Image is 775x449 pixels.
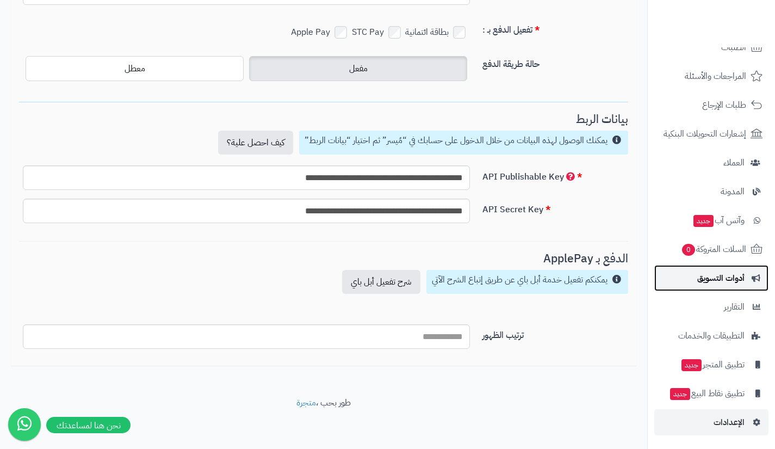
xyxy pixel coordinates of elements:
[654,150,768,176] a: العملاء
[654,265,768,291] a: أدوات التسويق
[654,409,768,435] a: الإعدادات
[405,24,470,40] p: بطاقة ائتمانية
[218,131,293,155] a: كيف احصل علية؟
[682,244,695,256] span: 0
[478,324,633,342] label: ترتيب الظهور
[19,113,628,126] h3: بيانات الربط
[296,396,316,409] a: متجرة
[305,134,607,147] small: يمكنك الوصول لهذه البيانات من خلال الدخول على حسابك في “مُيسر” ثم اختيار “بيانات الربط”
[678,328,745,343] span: التطبيقات والخدمات
[478,199,633,216] label: API Secret Key
[349,62,368,75] span: مفعل
[693,215,714,227] span: جديد
[669,386,745,401] span: تطبيق نقاط البيع
[654,92,768,118] a: طلبات الإرجاع
[681,359,702,371] span: جديد
[654,34,768,60] a: الطلبات
[482,170,575,183] span: API Publishable Key
[664,126,746,142] span: إشعارات التحويلات البنكية
[680,357,745,372] span: تطبيق المتجر
[478,19,633,36] label: تفعيل الدفع بـ :
[654,207,768,233] a: وآتس آبجديد
[670,388,690,400] span: جديد
[724,299,745,315] span: التقارير
[702,97,746,113] span: طلبات الإرجاع
[723,155,745,170] span: العملاء
[654,294,768,320] a: التقارير
[125,62,145,75] span: معطل
[478,53,633,71] label: حالة طريقة الدفع
[654,236,768,262] a: السلات المتروكة0
[291,24,351,40] p: Apple Pay
[654,380,768,407] a: تطبيق نقاط البيعجديد
[692,213,745,228] span: وآتس آب
[654,352,768,378] a: تطبيق المتجرجديد
[342,270,420,294] a: شرح تفعيل أبل باي
[654,323,768,349] a: التطبيقات والخدمات
[714,415,745,430] span: الإعدادات
[352,24,405,40] p: STC Pay
[432,273,607,286] small: يمكنكم تفعيل خدمة أبل باي عن طريق إتباع الشرح الآتي
[721,40,746,55] span: الطلبات
[697,270,745,286] span: أدوات التسويق
[19,253,628,265] h3: الدفع بـ ApplePay
[685,69,746,84] span: المراجعات والأسئلة
[681,242,746,257] span: السلات المتروكة
[721,184,745,199] span: المدونة
[654,121,768,147] a: إشعارات التحويلات البنكية
[654,179,768,205] a: المدونة
[654,63,768,89] a: المراجعات والأسئلة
